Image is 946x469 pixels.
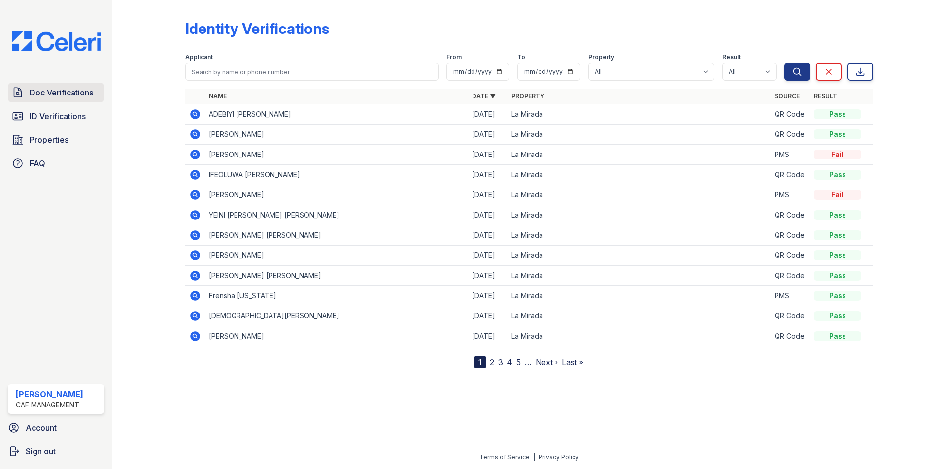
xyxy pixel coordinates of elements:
[205,205,468,225] td: YEINI [PERSON_NAME] [PERSON_NAME]
[16,400,83,410] div: CAF Management
[536,357,558,367] a: Next ›
[814,150,861,159] div: Fail
[814,109,861,119] div: Pass
[507,357,512,367] a: 4
[8,106,104,126] a: ID Verifications
[507,326,771,346] td: La Mirada
[468,104,507,125] td: [DATE]
[771,246,810,266] td: QR Code
[771,205,810,225] td: QR Code
[30,134,68,146] span: Properties
[205,286,468,306] td: Frensha [US_STATE]
[468,225,507,246] td: [DATE]
[468,246,507,266] td: [DATE]
[468,185,507,205] td: [DATE]
[205,104,468,125] td: ADEBIYI [PERSON_NAME]
[525,356,532,368] span: …
[814,190,861,200] div: Fail
[722,53,741,61] label: Result
[205,266,468,286] td: [PERSON_NAME] [PERSON_NAME]
[771,266,810,286] td: QR Code
[507,205,771,225] td: La Mirada
[771,185,810,205] td: PMS
[507,225,771,246] td: La Mirada
[507,306,771,326] td: La Mirada
[209,93,227,100] a: Name
[771,125,810,145] td: QR Code
[185,53,213,61] label: Applicant
[507,246,771,266] td: La Mirada
[8,83,104,102] a: Doc Verifications
[26,445,56,457] span: Sign out
[474,356,486,368] div: 1
[185,20,329,37] div: Identity Verifications
[814,311,861,321] div: Pass
[771,145,810,165] td: PMS
[205,246,468,266] td: [PERSON_NAME]
[814,170,861,180] div: Pass
[507,104,771,125] td: La Mirada
[507,286,771,306] td: La Mirada
[468,125,507,145] td: [DATE]
[479,453,530,461] a: Terms of Service
[30,157,45,169] span: FAQ
[205,185,468,205] td: [PERSON_NAME]
[468,306,507,326] td: [DATE]
[814,271,861,281] div: Pass
[516,357,521,367] a: 5
[588,53,614,61] label: Property
[446,53,462,61] label: From
[490,357,494,367] a: 2
[814,331,861,341] div: Pass
[507,165,771,185] td: La Mirada
[771,165,810,185] td: QR Code
[511,93,544,100] a: Property
[507,125,771,145] td: La Mirada
[205,145,468,165] td: [PERSON_NAME]
[539,453,579,461] a: Privacy Policy
[4,31,108,51] img: CE_Logo_Blue-a8612792a0a2168367f1c8372b55b34899dd931a85d93a1a3d3e32e68fde9ad4.png
[468,286,507,306] td: [DATE]
[205,125,468,145] td: [PERSON_NAME]
[468,165,507,185] td: [DATE]
[498,357,503,367] a: 3
[771,286,810,306] td: PMS
[562,357,583,367] a: Last »
[8,130,104,150] a: Properties
[771,225,810,246] td: QR Code
[30,110,86,122] span: ID Verifications
[16,388,83,400] div: [PERSON_NAME]
[814,291,861,301] div: Pass
[775,93,800,100] a: Source
[205,225,468,246] td: [PERSON_NAME] [PERSON_NAME]
[468,145,507,165] td: [DATE]
[26,422,57,434] span: Account
[533,453,535,461] div: |
[205,306,468,326] td: [DEMOGRAPHIC_DATA][PERSON_NAME]
[8,154,104,173] a: FAQ
[517,53,525,61] label: To
[205,165,468,185] td: IFEOLUWA [PERSON_NAME]
[507,266,771,286] td: La Mirada
[30,87,93,98] span: Doc Verifications
[4,441,108,461] a: Sign out
[4,418,108,438] a: Account
[814,210,861,220] div: Pass
[185,63,439,81] input: Search by name or phone number
[814,93,837,100] a: Result
[814,129,861,139] div: Pass
[814,230,861,240] div: Pass
[771,326,810,346] td: QR Code
[468,266,507,286] td: [DATE]
[771,104,810,125] td: QR Code
[472,93,496,100] a: Date ▼
[507,145,771,165] td: La Mirada
[814,250,861,260] div: Pass
[507,185,771,205] td: La Mirada
[468,326,507,346] td: [DATE]
[468,205,507,225] td: [DATE]
[205,326,468,346] td: [PERSON_NAME]
[771,306,810,326] td: QR Code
